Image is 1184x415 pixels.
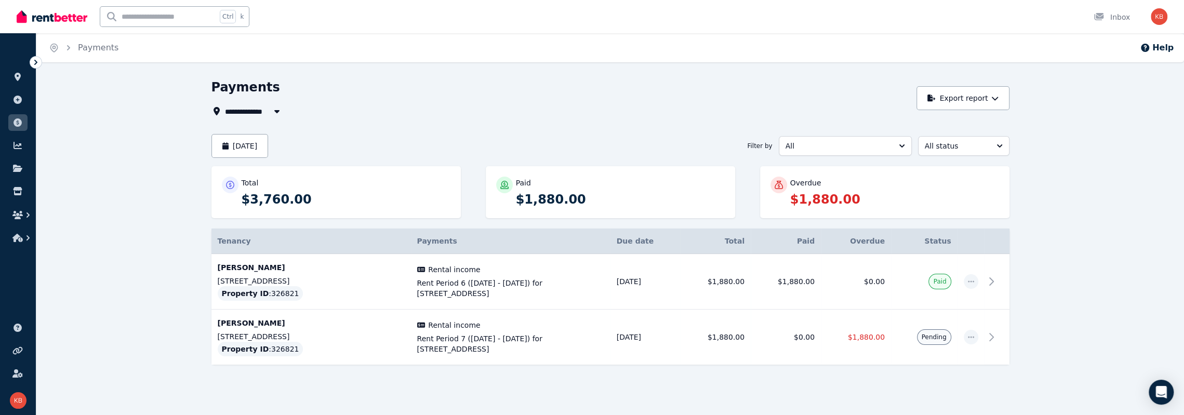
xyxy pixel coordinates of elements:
[218,262,405,273] p: [PERSON_NAME]
[218,286,303,301] div: : 326821
[864,277,885,286] span: $0.00
[242,191,450,208] p: $3,760.00
[417,278,604,299] span: Rent Period 6 ([DATE] - [DATE]) for [STREET_ADDRESS]
[610,254,681,310] td: [DATE]
[218,331,405,342] p: [STREET_ADDRESS]
[1149,380,1174,405] div: Open Intercom Messenger
[222,344,269,354] span: Property ID
[516,191,725,208] p: $1,880.00
[933,277,946,286] span: Paid
[417,333,604,354] span: Rent Period 7 ([DATE] - [DATE]) for [STREET_ADDRESS]
[516,178,531,188] p: Paid
[1140,42,1174,54] button: Help
[610,310,681,365] td: [DATE]
[10,392,26,409] img: Ky Best
[790,191,999,208] p: $1,880.00
[922,333,947,341] span: Pending
[747,142,772,150] span: Filter by
[218,276,405,286] p: [STREET_ADDRESS]
[242,178,259,188] p: Total
[848,333,885,341] span: $1,880.00
[218,342,303,356] div: : 326821
[610,229,681,254] th: Due date
[211,229,411,254] th: Tenancy
[891,229,957,254] th: Status
[681,310,751,365] td: $1,880.00
[36,33,131,62] nav: Breadcrumb
[222,288,269,299] span: Property ID
[786,141,890,151] span: All
[790,178,821,188] p: Overdue
[428,264,480,275] span: Rental income
[916,86,1009,110] button: Export report
[428,320,480,330] span: Rental income
[240,12,244,21] span: k
[751,310,821,365] td: $0.00
[417,237,457,245] span: Payments
[218,318,405,328] p: [PERSON_NAME]
[78,43,118,52] a: Payments
[821,229,891,254] th: Overdue
[681,254,751,310] td: $1,880.00
[211,79,280,96] h1: Payments
[779,136,912,156] button: All
[220,10,236,23] span: Ctrl
[751,229,821,254] th: Paid
[751,254,821,310] td: $1,880.00
[1151,8,1167,25] img: Ky Best
[1094,12,1130,22] div: Inbox
[17,9,87,24] img: RentBetter
[925,141,988,151] span: All status
[211,134,269,158] button: [DATE]
[918,136,1009,156] button: All status
[681,229,751,254] th: Total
